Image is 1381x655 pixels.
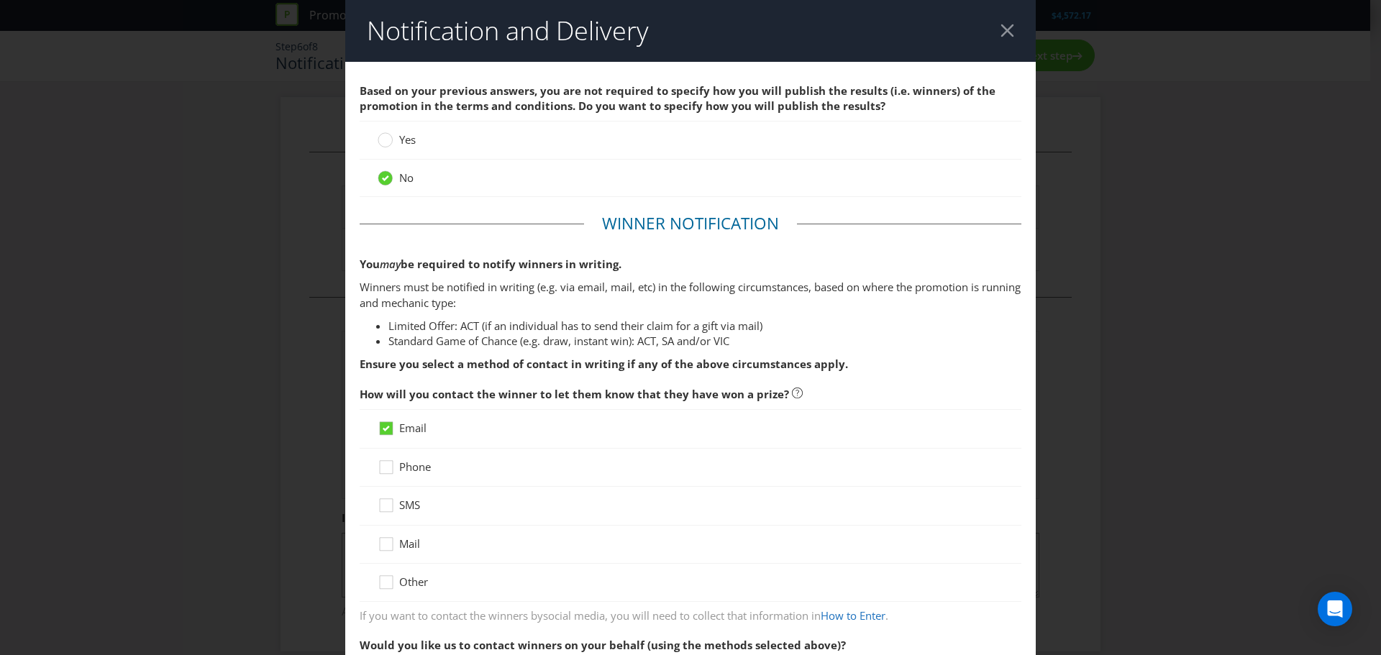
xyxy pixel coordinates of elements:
span: , you will need to collect that information in [605,608,821,623]
a: How to Enter [821,608,885,623]
strong: Ensure you select a method of contact in writing if any of the above circumstances apply. [360,357,848,371]
span: Phone [399,459,431,474]
span: Yes [399,132,416,147]
span: social media [543,608,605,623]
em: may [380,257,401,271]
h2: Notification and Delivery [367,17,649,45]
span: You [360,257,380,271]
legend: Winner Notification [584,212,797,235]
span: SMS [399,498,420,512]
span: Mail [399,536,420,551]
span: . [885,608,888,623]
span: No [399,170,414,185]
li: Limited Offer: ACT (if an individual has to send their claim for a gift via mail) [388,319,1021,334]
p: Winners must be notified in writing (e.g. via email, mail, etc) in the following circumstances, b... [360,280,1021,311]
span: If you want to contact the winners by [360,608,543,623]
span: Based on your previous answers, you are not required to specify how you will publish the results ... [360,83,995,113]
div: Open Intercom Messenger [1318,592,1352,626]
span: Email [399,421,427,435]
span: Would you like us to contact winners on your behalf (using the methods selected above)? [360,638,846,652]
span: Other [399,574,428,589]
li: Standard Game of Chance (e.g. draw, instant win): ACT, SA and/or VIC [388,334,1021,349]
span: How will you contact the winner to let them know that they have won a prize? [360,387,789,401]
span: be required to notify winners in writing. [401,257,621,271]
